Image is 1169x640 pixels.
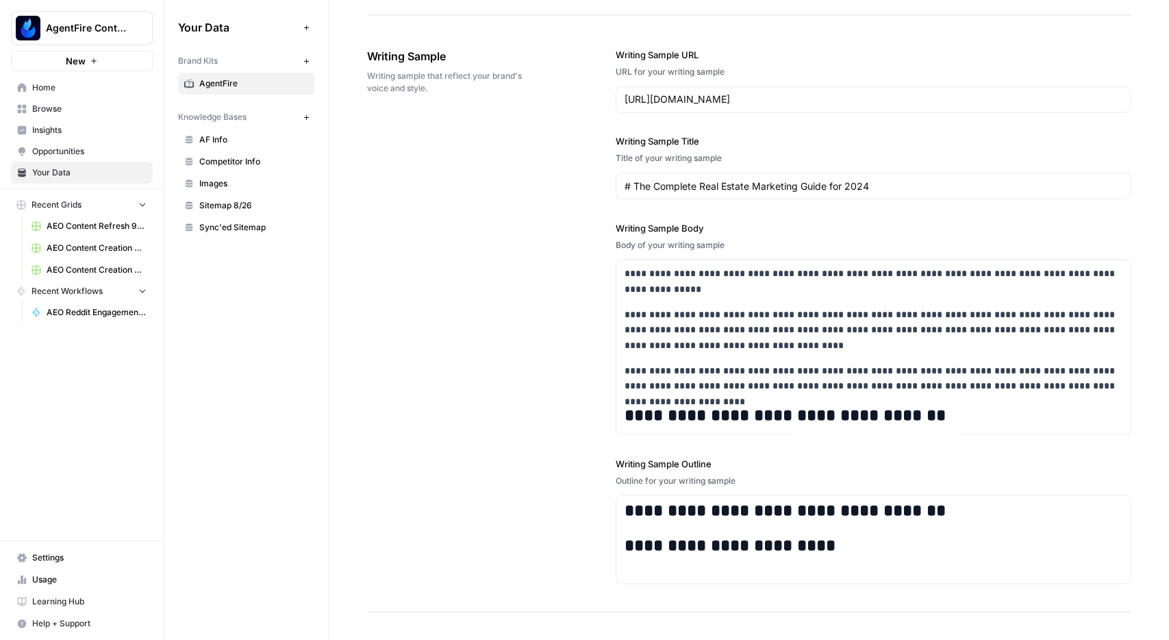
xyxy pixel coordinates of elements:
span: Help + Support [32,617,147,630]
span: AEO Reddit Engagement - Fork [47,306,147,319]
span: Learning Hub [32,595,147,608]
span: AEO Content Refresh 9-15 [47,220,147,232]
div: Title of your writing sample [616,152,1131,164]
a: Opportunities [11,140,153,162]
a: AEO Reddit Engagement - Fork [25,301,153,323]
span: AEO Content Creation 9-15 [47,242,147,254]
span: Your Data [178,19,298,36]
label: Writing Sample Outline [616,456,1131,470]
span: Insights [32,124,147,136]
div: Body of your writing sample [616,238,1131,251]
span: AgentFire [199,77,308,90]
span: Recent Grids [32,199,81,211]
a: Learning Hub [11,591,153,613]
button: Workspace: AgentFire Content [11,11,153,45]
a: Browse [11,98,153,120]
span: AgentFire Content [46,21,129,35]
input: Game Day Gear Guide [625,179,1122,193]
div: URL for your writing sample [616,66,1131,78]
a: Insights [11,119,153,141]
span: Brand Kits [178,55,218,67]
button: Recent Grids [11,195,153,215]
button: Help + Support [11,613,153,635]
a: Settings [11,547,153,569]
a: AEO Content Creation 9-29 [25,259,153,281]
span: AF Info [199,134,308,146]
span: Your Data [32,167,147,179]
span: Usage [32,574,147,586]
span: Recent Workflows [32,285,103,297]
button: Recent Workflows [11,281,153,301]
span: Sync'ed Sitemap [199,221,308,234]
a: AEO Content Refresh 9-15 [25,215,153,237]
span: Opportunities [32,145,147,158]
a: Usage [11,569,153,591]
a: Home [11,77,153,99]
span: Competitor Info [199,156,308,168]
span: Knowledge Bases [178,111,247,123]
a: AEO Content Creation 9-15 [25,237,153,259]
a: Sitemap 8/26 [178,195,314,217]
span: Writing Sample [367,48,539,64]
a: Your Data [11,162,153,184]
div: Outline for your writing sample [616,474,1131,487]
span: New [66,54,86,68]
a: AF Info [178,129,314,151]
button: New [11,51,153,71]
span: Images [199,177,308,190]
a: Competitor Info [178,151,314,173]
img: AgentFire Content Logo [16,16,40,40]
span: Sitemap 8/26 [199,199,308,212]
a: Sync'ed Sitemap [178,217,314,238]
label: Writing Sample URL [616,48,1131,62]
span: Home [32,82,147,94]
span: AEO Content Creation 9-29 [47,264,147,276]
label: Writing Sample Body [616,221,1131,234]
a: AgentFire [178,73,314,95]
input: www.sundaysoccer.com/game-day [625,93,1122,106]
label: Writing Sample Title [616,134,1131,148]
span: Browse [32,103,147,115]
span: Settings [32,552,147,564]
span: Writing sample that reflect your brand's voice and style. [367,70,539,95]
a: Images [178,173,314,195]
